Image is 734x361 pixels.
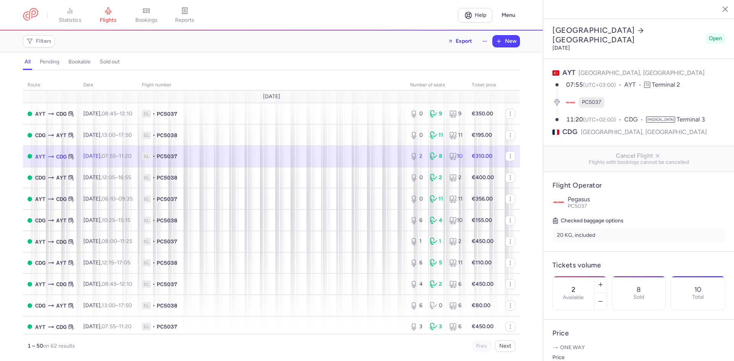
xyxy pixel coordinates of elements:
span: CDG [56,195,67,203]
div: 1 [430,238,443,245]
strong: €195.00 [472,132,492,138]
span: 1L [142,259,151,267]
span: AYT [624,81,644,89]
span: PC5037 [582,99,601,106]
strong: €155.00 [472,217,492,223]
label: Available [563,295,584,301]
div: 2 [430,280,443,288]
span: • [153,280,155,288]
p: Pegasus [568,196,725,203]
div: 2 [430,174,443,181]
span: T2 [644,82,650,88]
span: CDG [35,173,45,182]
span: AYT [56,131,67,139]
span: CDG [562,127,578,137]
span: [DATE], [83,281,132,287]
span: 1L [142,152,151,160]
a: flights [89,7,127,24]
time: 07:55 [566,81,583,88]
h2: [GEOGRAPHIC_DATA] [GEOGRAPHIC_DATA] [552,26,703,45]
button: Next [495,340,515,352]
span: [DATE], [83,196,133,202]
span: – [102,302,132,309]
time: 15:15 [118,217,130,223]
span: PC5038 [157,302,177,309]
div: 4 [430,217,443,224]
p: 8 [637,286,641,293]
figure: PC airline logo [565,97,576,108]
span: 1L [142,110,151,118]
div: 2 [449,174,463,181]
th: route [23,79,79,91]
strong: €400.00 [472,174,494,181]
strong: €80.00 [472,302,490,309]
span: 1L [142,174,151,181]
span: PC5037 [157,323,177,330]
h4: Flight Operator [552,181,725,190]
span: CDG [56,323,67,331]
div: 0 [430,302,443,309]
span: • [153,323,155,330]
div: 2 [410,152,424,160]
span: AYT [35,195,45,203]
time: 07:55 [102,153,116,159]
span: AYT [56,216,67,225]
span: • [153,302,155,309]
div: 0 [410,195,424,203]
span: – [102,153,132,159]
span: – [102,196,133,202]
div: 6 [449,280,463,288]
span: 1L [142,323,151,330]
div: 1 [410,238,424,245]
span: on 62 results [43,343,75,349]
span: 1L [142,131,151,139]
span: PC5037 [157,280,177,288]
span: [GEOGRAPHIC_DATA], [GEOGRAPHIC_DATA] [578,69,705,76]
a: reports [166,7,204,24]
span: • [153,174,155,181]
p: 10 [694,286,702,293]
span: CDG [624,115,646,124]
span: [DATE], [83,302,132,309]
div: 6 [449,302,463,309]
p: Total [692,294,704,300]
span: PC5038 [157,174,177,181]
div: 11 [449,131,463,139]
span: – [102,110,132,117]
span: CDG [35,301,45,310]
span: statistics [59,17,81,24]
button: New [493,36,520,47]
th: date [79,79,137,91]
th: Flight number [137,79,406,91]
span: Cancel Flight [549,152,728,159]
span: bookings [135,17,158,24]
div: 5 [430,259,443,267]
time: 09:35 [119,196,133,202]
time: [DATE] [552,45,570,51]
h4: Tickets volume [552,261,725,270]
time: 11:25 [120,238,132,244]
span: AYT [56,173,67,182]
p: Sold [633,294,644,300]
span: [DATE], [83,132,132,138]
div: 10 [449,217,463,224]
button: Filters [23,36,54,47]
div: 3 [410,323,424,330]
div: 6 [410,302,424,309]
span: [DATE], [83,217,130,223]
span: PC5037 [568,203,587,209]
span: – [102,217,130,223]
div: 6 [410,259,424,267]
span: [DATE], [83,238,132,244]
span: PC5037 [157,238,177,245]
time: 12:15 [102,259,114,266]
span: – [102,259,130,266]
h4: sold out [100,58,120,65]
span: CDG [56,152,67,161]
time: 12:05 [102,174,115,181]
div: 11 [449,195,463,203]
h4: bookable [68,58,91,65]
time: 06:10 [102,196,115,202]
span: [DATE], [83,153,132,159]
div: 0 [410,174,424,181]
